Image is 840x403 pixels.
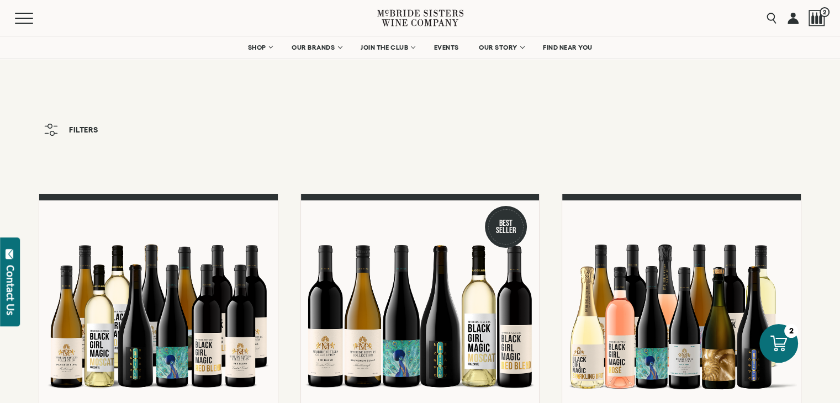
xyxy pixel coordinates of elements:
[820,7,830,17] span: 2
[543,44,593,51] span: FIND NEAR YOU
[361,44,408,51] span: JOIN THE CLUB
[472,36,531,59] a: OUR STORY
[427,36,466,59] a: EVENTS
[479,44,517,51] span: OUR STORY
[69,126,98,134] span: Filters
[247,44,266,51] span: SHOP
[536,36,600,59] a: FIND NEAR YOU
[434,44,459,51] span: EVENTS
[284,36,348,59] a: OUR BRANDS
[292,44,335,51] span: OUR BRANDS
[240,36,279,59] a: SHOP
[5,265,16,315] div: Contact Us
[39,118,104,141] button: Filters
[15,13,55,24] button: Mobile Menu Trigger
[353,36,421,59] a: JOIN THE CLUB
[784,324,798,338] div: 2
